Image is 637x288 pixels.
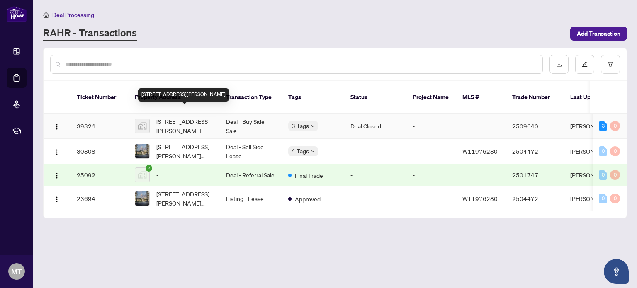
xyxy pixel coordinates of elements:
[406,186,456,211] td: -
[156,117,213,135] span: [STREET_ADDRESS][PERSON_NAME]
[462,148,498,155] span: W11976280
[135,168,149,182] img: thumbnail-img
[219,81,282,114] th: Transaction Type
[556,61,562,67] span: download
[146,165,152,172] span: check-circle
[53,196,60,203] img: Logo
[577,27,620,40] span: Add Transaction
[70,81,128,114] th: Ticket Number
[50,168,63,182] button: Logo
[295,194,321,203] span: Approved
[70,186,128,211] td: 23694
[406,164,456,186] td: -
[406,114,456,139] td: -
[564,114,626,139] td: [PERSON_NAME]
[53,123,60,130] img: Logo
[219,164,282,186] td: Deal - Referral Sale
[219,114,282,139] td: Deal - Buy Side Sale
[292,146,309,156] span: 4 Tags
[219,186,282,211] td: Listing - Lease
[344,164,406,186] td: -
[506,186,564,211] td: 2504472
[570,27,627,41] button: Add Transaction
[50,119,63,133] button: Logo
[575,55,594,74] button: edit
[53,172,60,179] img: Logo
[138,88,229,102] div: [STREET_ADDRESS][PERSON_NAME]
[608,61,613,67] span: filter
[406,81,456,114] th: Project Name
[311,124,315,128] span: down
[128,81,219,114] th: Property Address
[599,194,607,203] div: 0
[344,81,406,114] th: Status
[11,266,22,277] span: MT
[70,139,128,164] td: 30808
[156,170,158,179] span: -
[610,146,620,156] div: 0
[70,114,128,139] td: 39324
[135,144,149,158] img: thumbnail-img
[599,146,607,156] div: 0
[52,11,94,19] span: Deal Processing
[50,145,63,158] button: Logo
[610,170,620,180] div: 0
[506,81,564,114] th: Trade Number
[344,114,406,139] td: Deal Closed
[43,12,49,18] span: home
[156,142,213,160] span: [STREET_ADDRESS][PERSON_NAME][PERSON_NAME]
[599,121,607,131] div: 3
[564,186,626,211] td: [PERSON_NAME]
[564,164,626,186] td: [PERSON_NAME]
[564,81,626,114] th: Last Updated By
[599,170,607,180] div: 0
[506,164,564,186] td: 2501747
[582,61,588,67] span: edit
[344,139,406,164] td: -
[406,139,456,164] td: -
[610,194,620,203] div: 0
[135,119,149,133] img: thumbnail-img
[43,26,137,41] a: RAHR - Transactions
[70,164,128,186] td: 25092
[53,149,60,155] img: Logo
[462,195,498,202] span: W11976280
[456,81,506,114] th: MLS #
[135,191,149,206] img: thumbnail-img
[604,259,629,284] button: Open asap
[549,55,569,74] button: download
[282,81,344,114] th: Tags
[601,55,620,74] button: filter
[311,149,315,153] span: down
[344,186,406,211] td: -
[7,6,27,22] img: logo
[610,121,620,131] div: 0
[156,189,213,208] span: [STREET_ADDRESS][PERSON_NAME][PERSON_NAME]
[292,121,309,131] span: 3 Tags
[50,192,63,205] button: Logo
[219,139,282,164] td: Deal - Sell Side Lease
[506,114,564,139] td: 2509640
[564,139,626,164] td: [PERSON_NAME]
[295,171,323,180] span: Final Trade
[506,139,564,164] td: 2504472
